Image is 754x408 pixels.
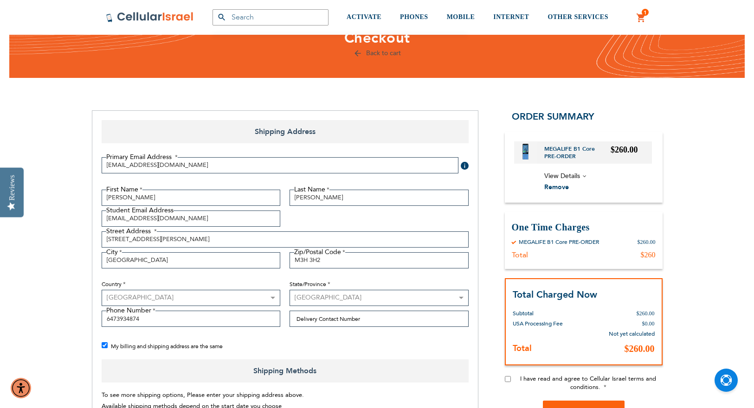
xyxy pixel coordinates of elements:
[611,145,638,154] span: $260.00
[513,301,585,319] th: Subtotal
[447,13,475,20] span: MOBILE
[519,238,599,246] div: MEGALIFE B1 Core PRE-ORDER
[644,9,647,16] span: 1
[513,288,597,301] strong: Total Charged Now
[102,359,469,382] span: Shipping Methods
[102,120,469,143] span: Shipping Address
[400,13,428,20] span: PHONES
[642,320,655,327] span: $0.00
[522,144,529,159] img: MEGALIFE B1 Core PRE-ORDER
[544,172,580,180] span: View Details
[493,13,529,20] span: INTERNET
[638,238,656,246] div: $260.00
[609,330,655,338] span: Not yet calculated
[513,320,563,327] span: USA Processing Fee
[512,221,656,234] h3: One Time Charges
[353,49,401,57] a: Back to cart
[347,13,381,20] span: ACTIVATE
[512,250,528,260] div: Total
[8,175,16,200] div: Reviews
[636,13,646,24] a: 1
[11,378,31,398] div: Accessibility Menu
[637,310,655,317] span: $260.00
[344,28,410,48] span: Checkout
[513,343,532,354] strong: Total
[548,13,608,20] span: OTHER SERVICES
[512,110,594,123] span: Order Summary
[544,145,611,160] a: MEGALIFE B1 Core PRE-ORDER
[213,9,329,25] input: Search
[625,344,655,354] span: $260.00
[106,12,194,23] img: Cellular Israel Logo
[544,183,569,191] span: Remove
[641,250,656,260] div: $260
[111,343,223,350] span: My billing and shipping address are the same
[520,375,656,391] span: I have read and agree to Cellular Israel terms and conditions.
